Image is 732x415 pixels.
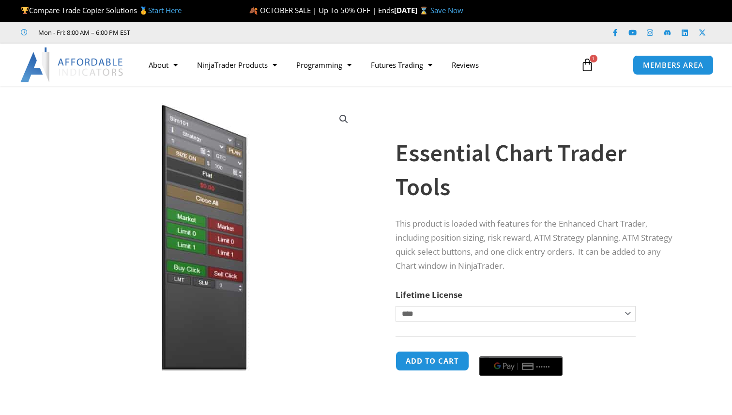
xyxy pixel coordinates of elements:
[187,54,287,76] a: NinjaTrader Products
[21,5,182,15] span: Compare Trade Copier Solutions 🥇
[396,351,469,371] button: Add to cart
[477,350,564,351] iframe: Secure payment input frame
[442,54,488,76] a: Reviews
[144,28,289,37] iframe: Customer reviews powered by Trustpilot
[430,5,463,15] a: Save Now
[479,356,563,376] button: Buy with GPay
[566,51,609,79] a: 1
[361,54,442,76] a: Futures Trading
[536,363,551,370] text: ••••••
[396,136,678,204] h1: Essential Chart Trader Tools
[139,54,187,76] a: About
[643,61,703,69] span: MEMBERS AREA
[396,289,462,300] label: Lifetime License
[335,110,352,128] a: View full-screen image gallery
[394,5,430,15] strong: [DATE] ⌛
[148,5,182,15] a: Start Here
[249,5,394,15] span: 🍂 OCTOBER SALE | Up To 50% OFF | Ends
[287,54,361,76] a: Programming
[21,7,29,14] img: 🏆
[20,47,124,82] img: LogoAI | Affordable Indicators – NinjaTrader
[36,27,130,38] span: Mon - Fri: 8:00 AM – 6:00 PM EST
[633,55,714,75] a: MEMBERS AREA
[396,217,678,273] p: This product is loaded with features for the Enhanced Chart Trader, including position sizing, ri...
[139,54,571,76] nav: Menu
[590,55,597,62] span: 1
[48,103,360,371] img: Essential Chart Trader Tools | Affordable Indicators – NinjaTrader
